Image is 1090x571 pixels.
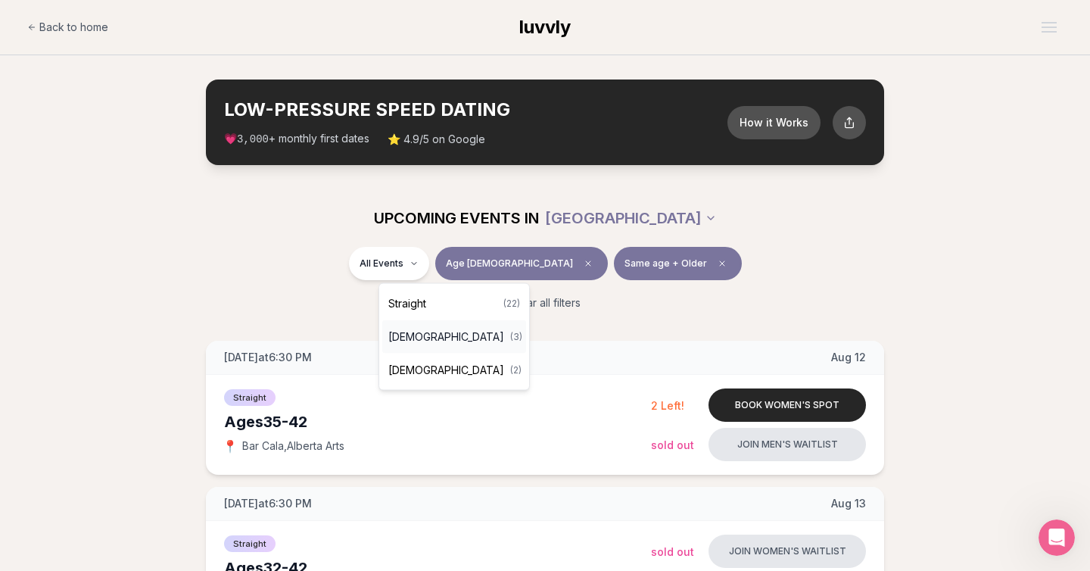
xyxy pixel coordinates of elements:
[1039,520,1075,556] iframe: Intercom live chat
[388,363,504,378] span: [DEMOGRAPHIC_DATA]
[510,331,522,343] span: ( 3 )
[388,296,426,311] span: Straight
[388,329,504,345] span: [DEMOGRAPHIC_DATA]
[510,364,522,376] span: ( 2 )
[503,298,520,310] span: ( 22 )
